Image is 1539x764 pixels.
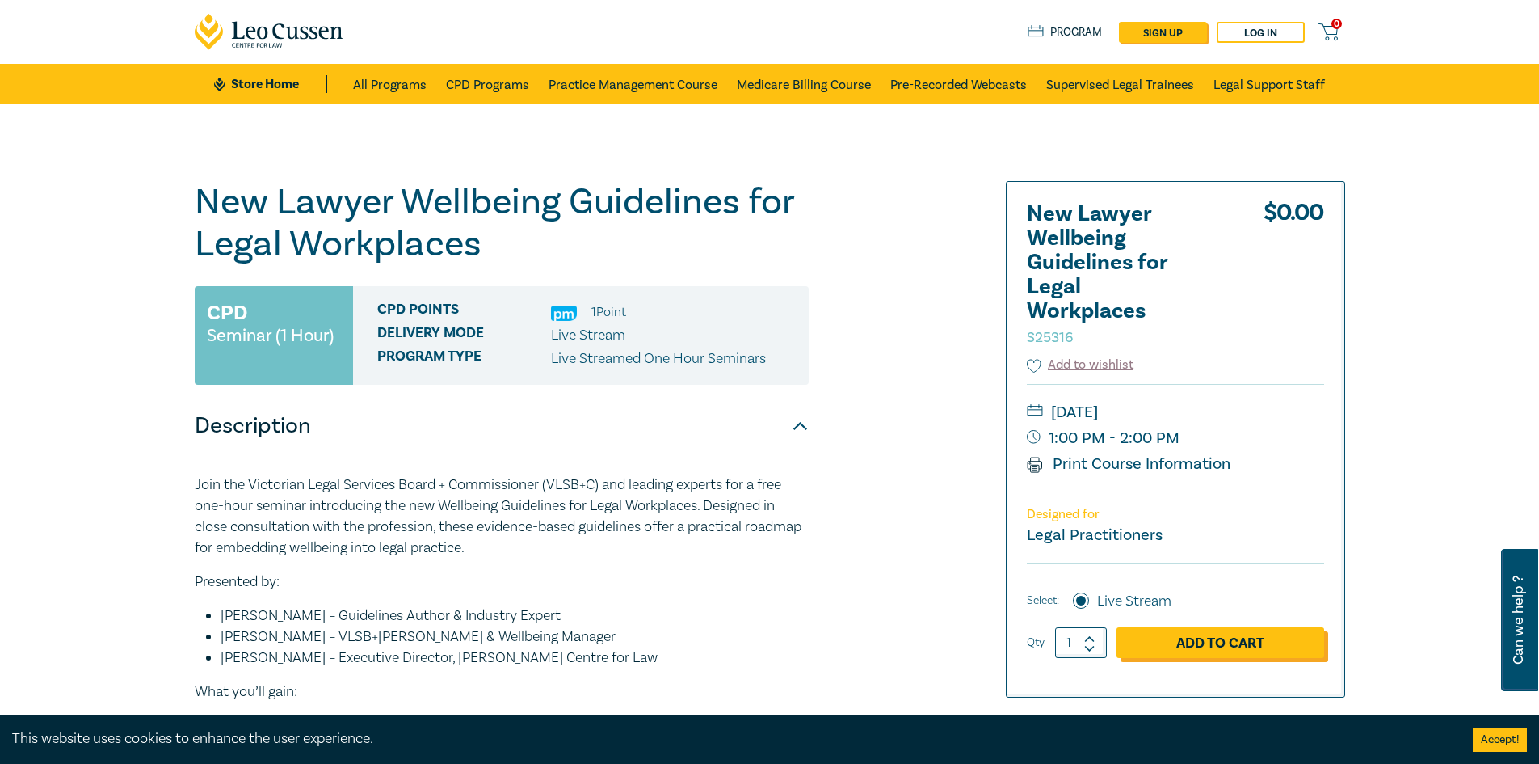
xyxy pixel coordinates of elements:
p: Join the Victorian Legal Services Board + Commissioner (VLSB+C) and leading experts for a free on... [195,475,809,559]
h3: CPD [207,298,247,327]
a: CPD Programs [446,64,529,104]
button: Accept cookies [1473,728,1527,752]
span: Can we help ? [1511,559,1526,682]
a: sign up [1119,22,1207,43]
small: Legal Practitioners [1027,525,1163,546]
input: 1 [1055,627,1107,658]
p: Designed for [1027,507,1324,522]
a: Legal Support Staff [1213,64,1325,104]
li: 1 Point [591,302,626,323]
a: Log in [1217,22,1305,43]
span: 0 [1331,19,1342,29]
span: Live Stream [551,326,625,344]
button: Description [195,402,809,450]
li: [PERSON_NAME] – VLSB+[PERSON_NAME] & Wellbeing Manager [221,627,809,648]
img: Practice Management & Business Skills [551,306,577,321]
span: Select: [1027,592,1059,610]
button: Add to wishlist [1027,356,1134,374]
p: What you’ll gain: [195,682,809,703]
li: [PERSON_NAME] – Guidelines Author & Industry Expert [221,606,809,627]
a: Program [1028,23,1103,41]
a: Practice Management Course [549,64,717,104]
a: Pre-Recorded Webcasts [890,64,1027,104]
small: S25316 [1027,328,1073,347]
a: Print Course Information [1027,454,1231,475]
small: 1:00 PM - 2:00 PM [1027,425,1324,451]
span: CPD Points [377,302,551,323]
span: Delivery Mode [377,325,551,346]
label: Live Stream [1097,591,1171,612]
h1: New Lawyer Wellbeing Guidelines for Legal Workplaces [195,181,809,265]
a: Medicare Billing Course [737,64,871,104]
small: Seminar (1 Hour) [207,327,334,344]
div: This website uses cookies to enhance the user experience. [12,728,1449,749]
a: Supervised Legal Trainees [1046,64,1194,104]
label: Qty [1027,634,1045,652]
h2: New Lawyer Wellbeing Guidelines for Legal Workplaces [1027,202,1205,348]
a: All Programs [353,64,427,104]
small: [DATE] [1027,399,1324,425]
p: Presented by: [195,572,809,593]
a: Add to Cart [1116,627,1324,658]
li: [PERSON_NAME] – Executive Director, [PERSON_NAME] Centre for Law [221,648,809,669]
a: Store Home [214,75,326,93]
span: Program type [377,348,551,369]
div: $ 0.00 [1264,202,1324,356]
p: Live Streamed One Hour Seminars [551,348,766,369]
